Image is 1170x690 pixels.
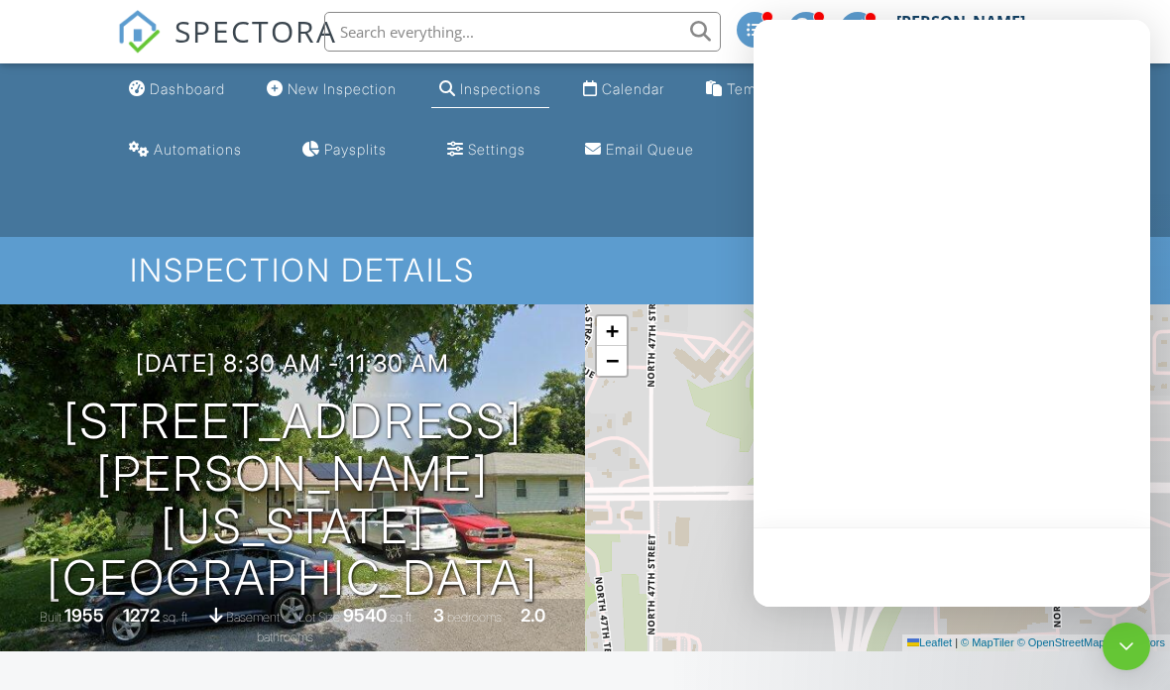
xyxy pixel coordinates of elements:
[468,141,526,158] div: Settings
[602,80,664,97] div: Calendar
[343,605,387,626] div: 9540
[130,253,1040,287] h1: Inspection Details
[727,80,799,97] div: Templates
[606,141,694,158] div: Email Queue
[324,141,387,158] div: Paysplits
[521,605,545,626] div: 2.0
[136,350,449,377] h3: [DATE] 8:30 am - 11:30 am
[293,132,395,169] a: Paysplits
[439,132,533,169] a: Settings
[324,12,721,52] input: Search everything...
[433,605,444,626] div: 3
[1017,636,1165,648] a: © OpenStreetMap contributors
[597,316,627,346] a: Zoom in
[117,10,161,54] img: The Best Home Inspection Software - Spectora
[575,71,672,108] a: Calendar
[390,610,414,625] span: sq.ft.
[460,80,541,97] div: Inspections
[698,71,807,108] a: Templates
[606,348,619,373] span: −
[32,396,553,605] h1: [STREET_ADDRESS][PERSON_NAME] [US_STATE][GEOGRAPHIC_DATA]
[175,10,337,52] span: SPECTORA
[40,610,61,625] span: Built
[961,636,1014,648] a: © MapTiler
[1103,623,1150,670] div: Open Intercom Messenger
[121,132,250,169] a: Automations (Advanced)
[117,27,337,68] a: SPECTORA
[257,630,313,644] span: bathrooms
[259,71,405,108] a: New Inspection
[577,132,702,169] a: Email Queue
[226,610,280,625] span: basement
[907,636,952,648] a: Leaflet
[64,605,104,626] div: 1955
[121,71,233,108] a: Dashboard
[150,80,225,97] div: Dashboard
[163,610,190,625] span: sq. ft.
[447,610,502,625] span: bedrooms
[298,610,340,625] span: Lot Size
[597,346,627,376] a: Zoom out
[431,71,549,108] a: Inspections
[896,12,1025,32] div: [PERSON_NAME]
[288,80,397,97] div: New Inspection
[955,636,958,648] span: |
[123,605,160,626] div: 1272
[747,132,864,169] a: Text Queue
[154,141,242,158] div: Automations
[606,318,619,343] span: +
